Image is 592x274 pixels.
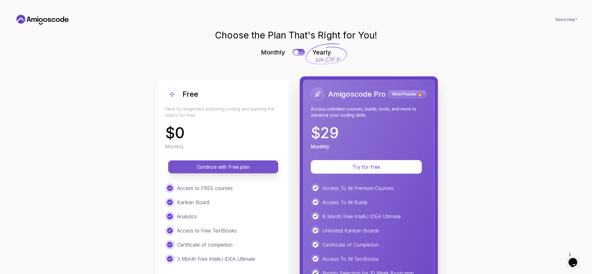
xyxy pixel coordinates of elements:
p: Most Popular 🔥 [388,91,426,97]
p: $ 0 [165,126,185,140]
p: Kanban Board [177,199,209,206]
p: Monthly [311,143,329,150]
p: $ 29 [311,126,339,140]
p: Access To All TextBooks [323,255,379,263]
p: Monthly [261,48,285,57]
p: Access unlimited courses, builds, tools, and more to advance your coding skills. [311,106,427,118]
h2: Free [183,89,198,99]
h1: Choose the Plan That's Right for You! [215,30,377,41]
p: Try for free [318,163,414,171]
p: Access To All Premium Courses [323,184,393,192]
p: 6 Month Free IntelliJ IDEA Ultimate [323,213,401,220]
p: Monthly [165,143,184,150]
p: Certificate of Completion [323,241,379,248]
p: Certificate of completion [177,241,232,248]
button: Try for free [311,160,422,174]
a: Need Help? [556,17,577,22]
h2: Amigoscode Pro [328,89,386,99]
p: Analytics [177,213,197,220]
p: Access To All Builds [323,199,368,206]
p: 3 Month Free IntelliJ IDEA Ultimate [177,255,255,263]
p: Access to Free TextBooks [177,227,237,234]
p: Ideal for beginners exploring coding and learning the basics for free. [165,106,281,118]
a: Home link [15,15,70,25]
p: Unlimited Kanban Boards [323,227,379,234]
p: Access to FREE courses [177,184,233,192]
iframe: chat widget [566,249,586,268]
button: Continue with Free plan [168,160,278,173]
p: Continue with Free plan [175,163,271,171]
